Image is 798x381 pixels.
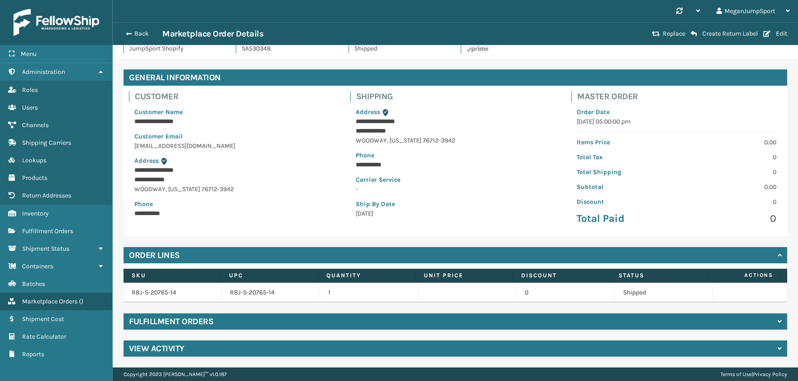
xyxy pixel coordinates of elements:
[682,212,776,225] p: 0
[22,86,38,94] span: Roles
[619,271,699,280] label: Status
[22,262,53,270] span: Containers
[134,199,334,209] p: Phone
[134,184,334,194] p: WOODWAY , [US_STATE] 76712-3942
[121,30,162,38] button: Back
[124,367,227,381] p: Copyright 2023 [PERSON_NAME]™ v 1.0.187
[577,152,671,162] p: Total Tax
[22,192,71,199] span: Return Addresses
[577,107,776,117] p: Order Date
[356,209,555,218] p: [DATE]
[242,44,337,53] p: SA530348
[682,138,776,147] p: 0.00
[577,212,671,225] p: Total Paid
[134,107,334,117] p: Customer Name
[79,298,83,305] span: ( )
[22,298,78,305] span: Marketplace Orders
[229,271,310,280] label: UPC
[354,44,450,53] p: Shipped
[129,316,213,327] h4: Fulfillment Orders
[577,167,671,177] p: Total Shipping
[356,136,555,145] p: WOODWAY , [US_STATE] 76712-3942
[134,157,159,165] span: Address
[577,138,671,147] p: Items Price
[356,108,380,116] span: Address
[162,28,263,39] h3: Marketplace Order Details
[761,30,790,38] button: Edit
[129,44,225,53] p: JumpSport Shopify
[711,268,779,283] span: Actions
[320,283,418,303] td: 1
[129,343,184,354] h4: View Activity
[222,283,320,303] td: RBJ-S-20765-14
[22,139,71,147] span: Shipping Carriers
[682,197,776,207] p: 0
[682,182,776,192] p: 0.00
[22,121,49,129] span: Channels
[124,69,787,86] h4: General Information
[129,250,180,261] h4: Order Lines
[682,152,776,162] p: 0
[22,227,73,235] span: Fulfillment Orders
[424,271,504,280] label: Unit Price
[763,31,770,37] i: Edit
[132,271,212,280] label: SKU
[22,210,49,217] span: Inventory
[615,283,713,303] td: Shipped
[577,182,671,192] p: Subtotal
[652,31,660,37] i: Replace
[22,315,64,323] span: Shipment Cost
[134,132,334,141] p: Customer Email
[577,91,782,102] h4: Master Order
[326,271,407,280] label: Quantity
[356,91,561,102] h4: Shipping
[22,350,44,358] span: Reports
[577,117,776,126] p: [DATE] 05:00:00 pm
[134,141,334,151] p: [EMAIL_ADDRESS][DOMAIN_NAME]
[720,371,752,377] a: Terms of Use
[577,197,671,207] p: Discount
[517,283,615,303] td: 0
[135,91,339,102] h4: Customer
[22,245,69,252] span: Shipment Status
[521,271,602,280] label: Discount
[132,289,176,296] a: RBJ-S-20765-14
[14,9,99,36] img: logo
[356,184,555,194] p: -
[21,50,37,58] span: Menu
[356,175,555,184] p: Carrier Service
[682,167,776,177] p: 0
[22,174,47,182] span: Products
[753,371,787,377] a: Privacy Policy
[691,30,697,37] i: Create Return Label
[356,151,555,160] p: Phone
[22,68,65,76] span: Administration
[22,104,38,111] span: Users
[22,156,46,164] span: Lookups
[22,280,45,288] span: Batches
[649,30,688,38] button: Replace
[720,367,787,381] div: |
[356,199,555,209] p: Ship By Date
[688,30,761,38] button: Create Return Label
[22,333,66,340] span: Rate Calculator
